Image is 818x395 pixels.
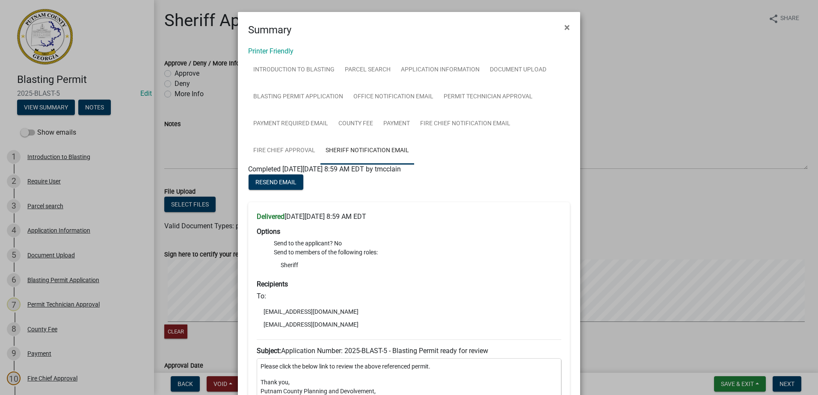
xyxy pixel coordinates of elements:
a: Introduction to Blasting [248,56,340,84]
h6: Application Number: 2025-BLAST-5 - Blasting Permit ready for review [257,347,561,355]
p: Please click the below link to review the above referenced permit. [261,362,557,371]
a: Application Information [396,56,485,84]
li: [EMAIL_ADDRESS][DOMAIN_NAME] [257,318,561,331]
strong: Subject: [257,347,281,355]
span: × [564,21,570,33]
button: Close [557,15,577,39]
li: Send to the applicant? No [274,239,561,248]
h6: [DATE][DATE] 8:59 AM EDT [257,212,561,221]
a: Payment [378,110,415,138]
a: Document Upload [485,56,551,84]
strong: Options [257,227,280,236]
a: Fire Chief Approval [248,137,320,165]
a: County Fee [333,110,378,138]
span: Completed [DATE][DATE] 8:59 AM EDT by tmcclain [248,165,401,173]
strong: Recipients [257,280,288,288]
li: Sheriff [274,259,561,271]
li: Send to members of the following roles: [274,248,561,273]
a: Blasting Permit Application [248,83,348,111]
strong: Delivered [257,212,285,221]
h4: Summary [248,22,291,38]
a: Fire Chief Notification Email [415,110,516,138]
li: [EMAIL_ADDRESS][DOMAIN_NAME] [257,305,561,318]
a: Parcel search [340,56,396,84]
a: Payment Required Email [248,110,333,138]
a: Sheriff Notification Email [320,137,414,165]
a: Printer Friendly [248,47,293,55]
button: Resend Email [249,174,303,190]
h6: To: [257,292,561,300]
a: Permit Technician Approval [439,83,538,111]
span: Resend Email [255,179,296,186]
a: Office Notification Email [348,83,439,111]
